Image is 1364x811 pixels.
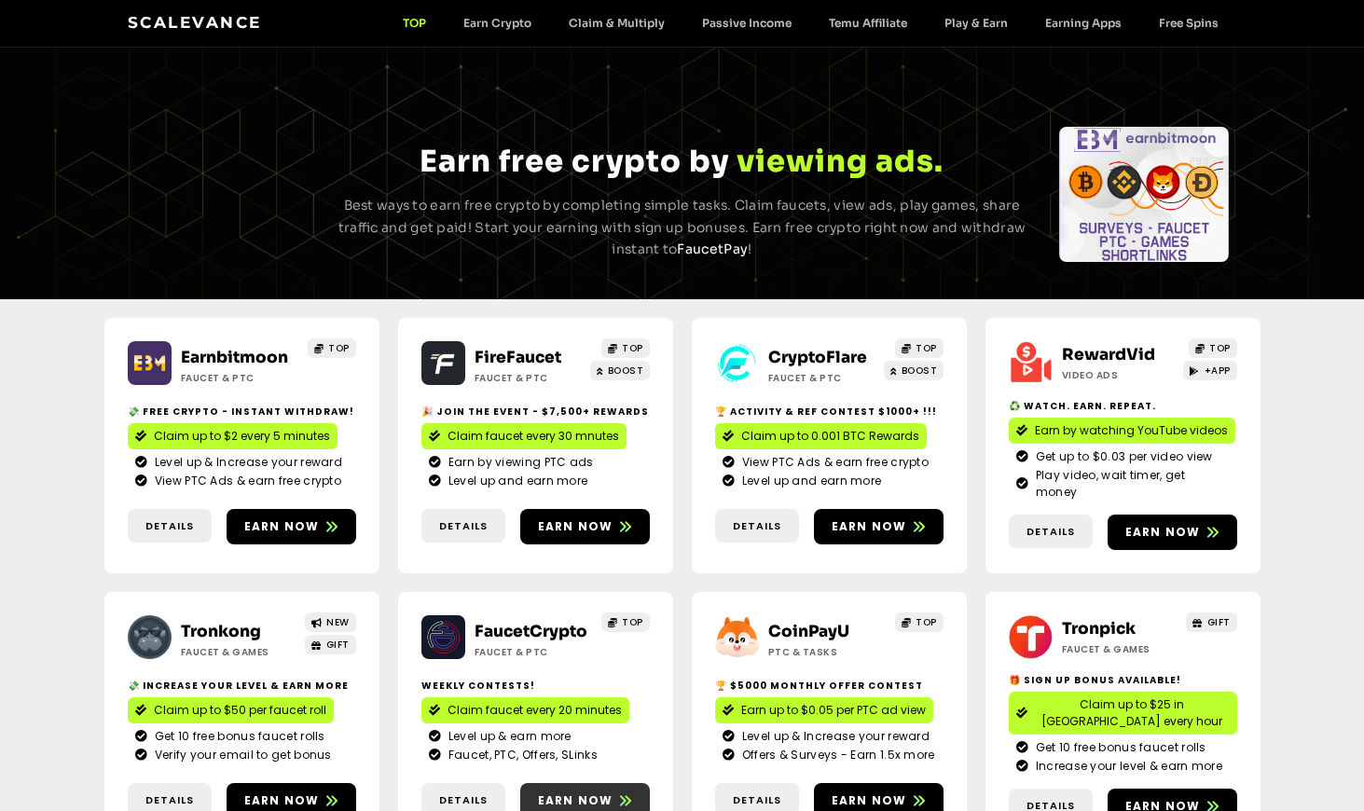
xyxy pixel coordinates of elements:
a: RewardVid [1062,345,1155,364]
span: BOOST [608,364,644,378]
span: Offers & Surveys - Earn 1.5x more [737,747,935,763]
a: Details [128,509,212,543]
a: CryptoFlare [768,348,867,367]
span: Level up & Increase your reward [737,728,930,745]
h2: 🏆 $5000 Monthly Offer contest [715,679,944,693]
span: Earn by viewing PTC ads [444,454,594,471]
span: Increase your level & earn more [1031,758,1222,775]
span: TOP [622,615,643,629]
a: Earn now [814,509,944,544]
a: Passive Income [683,16,810,30]
span: Details [145,792,194,808]
a: NEW [305,612,356,632]
a: TOP [308,338,356,358]
span: Level up & Increase your reward [150,454,342,471]
a: +APP [1183,361,1237,380]
a: GIFT [305,635,356,654]
h2: 🎁 Sign Up Bonus Available! [1009,673,1237,687]
a: Details [421,509,505,543]
span: Earn now [244,518,320,535]
a: Temu Affiliate [810,16,926,30]
span: Earn now [832,792,907,809]
a: Details [715,509,799,543]
h2: Faucet & PTC [475,645,591,659]
span: View PTC Ads & earn free crypto [737,454,929,471]
span: Earn up to $0.05 per PTC ad view [741,702,926,719]
span: Earn now [538,792,613,809]
a: Tronkong [181,622,261,641]
a: TOP [601,612,650,632]
a: Earn now [1108,515,1237,550]
h2: 💸 Free crypto - Instant withdraw! [128,405,356,419]
a: Claim up to $50 per faucet roll [128,697,334,723]
a: FaucetCrypto [475,622,587,641]
span: Earn now [1125,524,1201,541]
a: TOP [1189,338,1237,358]
span: Details [1026,524,1075,540]
span: Claim faucet every 30 mnutes [448,428,619,445]
span: Details [439,792,488,808]
span: Faucet, PTC, Offers, SLinks [444,747,598,763]
span: TOP [916,615,937,629]
a: TOP [384,16,445,30]
a: Claim faucet every 20 minutes [421,697,629,723]
strong: FaucetPay [677,241,748,257]
a: TOP [895,612,944,632]
a: Earn by watching YouTube videos [1009,418,1235,444]
a: TOP [895,338,944,358]
a: FireFaucet [475,348,561,367]
a: Claim faucet every 30 mnutes [421,423,627,449]
span: Get up to $0.03 per video view [1031,448,1213,465]
a: Earn Crypto [445,16,550,30]
h2: Faucet & Games [181,645,297,659]
h2: Faucet & PTC [768,371,885,385]
span: Level up and earn more [444,473,588,489]
span: Earn now [244,792,320,809]
a: GIFT [1186,612,1237,632]
span: Verify your email to get bonus [150,747,332,763]
nav: Menu [384,16,1237,30]
span: Level up and earn more [737,473,882,489]
span: Details [145,518,194,534]
span: Details [733,518,781,534]
a: Earn now [520,509,650,544]
span: GIFT [326,638,350,652]
a: BOOST [884,361,944,380]
a: Claim up to $25 in [GEOGRAPHIC_DATA] every hour [1009,692,1237,735]
a: Earn up to $0.05 per PTC ad view [715,697,933,723]
span: Details [439,518,488,534]
div: Slides [134,127,304,262]
h2: Weekly contests! [421,679,650,693]
span: View PTC Ads & earn free crypto [150,473,341,489]
span: TOP [622,341,643,355]
a: Free Spins [1140,16,1237,30]
a: Claim up to 0.001 BTC Rewards [715,423,927,449]
span: Get 10 free bonus faucet rolls [1031,739,1206,756]
span: Claim up to $25 in [GEOGRAPHIC_DATA] every hour [1035,696,1230,730]
a: Details [1009,515,1093,549]
span: Earn now [832,518,907,535]
span: Play video, wait timer, get money [1031,467,1230,501]
h2: ♻️ Watch. Earn. Repeat. [1009,399,1237,413]
a: Earning Apps [1026,16,1140,30]
h2: Video ads [1062,368,1178,382]
span: Get 10 free bonus faucet rolls [150,728,325,745]
span: Level up & earn more [444,728,572,745]
p: Best ways to earn free crypto by completing simple tasks. Claim faucets, view ads, play games, sh... [336,195,1029,261]
a: CoinPayU [768,622,849,641]
a: Claim & Multiply [550,16,683,30]
a: BOOST [590,361,650,380]
h2: Faucet & Games [1062,642,1178,656]
a: Scalevance [128,13,262,32]
h2: 💸 Increase your level & earn more [128,679,356,693]
span: Earn free crypto by [420,143,729,180]
a: Earn now [227,509,356,544]
div: Slides [1059,127,1229,262]
span: Claim up to $50 per faucet roll [154,702,326,719]
a: Earnbitmoon [181,348,288,367]
a: Tronpick [1062,619,1136,639]
span: GIFT [1207,615,1231,629]
span: +APP [1205,364,1231,378]
h2: Faucet & PTC [181,371,297,385]
a: Play & Earn [926,16,1026,30]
